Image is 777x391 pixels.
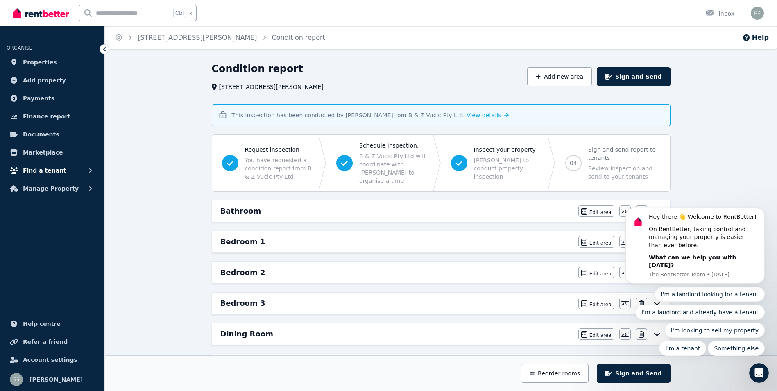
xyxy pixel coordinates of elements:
[23,184,79,193] span: Manage Property
[138,34,257,41] a: [STREET_ADDRESS][PERSON_NAME]
[578,236,614,248] button: Edit area
[7,72,98,89] a: Add property
[105,26,335,49] nav: Breadcrumb
[23,93,54,103] span: Payments
[7,180,98,197] button: Manage Property
[588,145,660,162] span: Sign and send report to tenants
[29,375,83,384] span: [PERSON_NAME]
[597,67,670,86] button: Sign and Send
[220,328,273,340] h6: Dining Room
[23,75,66,85] span: Add property
[7,316,98,332] a: Help centre
[7,54,98,70] a: Properties
[742,33,769,43] button: Help
[220,267,265,278] h6: Bedroom 2
[749,363,769,383] iframe: Intercom live chat
[220,205,261,217] h6: Bathroom
[359,141,431,150] span: Schedule inspection:
[7,144,98,161] a: Marketplace
[751,7,764,20] img: Reuben Reid
[474,145,546,154] span: Inspect your property
[597,364,670,383] button: Sign and Send
[212,134,671,192] nav: Progress
[7,334,98,350] a: Refer a friend
[219,83,324,91] span: [STREET_ADDRESS][PERSON_NAME]
[23,57,57,67] span: Properties
[706,9,734,18] div: Inbox
[467,112,501,118] span: View details
[220,298,265,309] h6: Bedroom 3
[589,301,612,308] span: Edit area
[245,156,317,181] span: You have requested a condition report from B & Z Vucic Pty Ltd
[578,205,614,217] button: Edit area
[359,152,431,185] span: B & Z Vucic Pty Ltd will coordinate with [PERSON_NAME] to organise a time
[7,126,98,143] a: Documents
[7,90,98,107] a: Payments
[578,298,614,309] button: Edit area
[272,34,325,41] a: Condition report
[7,108,98,125] a: Finance report
[232,111,664,119] p: This inspection has been conducted by [PERSON_NAME] from B & Z Vucic Pty Ltd .
[474,156,546,181] span: [PERSON_NAME] to conduct property inspection
[23,355,77,365] span: Account settings
[7,352,98,368] a: Account settings
[189,10,192,16] span: k
[173,8,186,18] span: Ctrl
[589,271,612,277] span: Edit area
[589,332,612,339] span: Edit area
[10,373,23,386] img: Reuben Reid
[589,240,612,246] span: Edit area
[13,7,69,19] img: RentBetter
[521,364,589,383] button: Reorder rooms
[589,209,612,216] span: Edit area
[212,62,303,75] h1: Condition report
[245,145,317,154] span: Request inspection
[23,148,63,157] span: Marketplace
[23,130,59,139] span: Documents
[7,45,32,51] span: ORGANISE
[588,164,660,181] span: Review inspection and send to your tenants
[527,67,592,86] button: Add new area
[613,135,777,369] iframe: Intercom notifications message
[23,166,66,175] span: Find a tenant
[578,328,614,340] button: Edit area
[220,236,265,248] h6: Bedroom 1
[578,267,614,278] button: Edit area
[23,337,68,347] span: Refer a friend
[23,319,61,329] span: Help centre
[570,159,577,167] span: 04
[7,162,98,179] button: Find a tenant
[23,111,70,121] span: Finance report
